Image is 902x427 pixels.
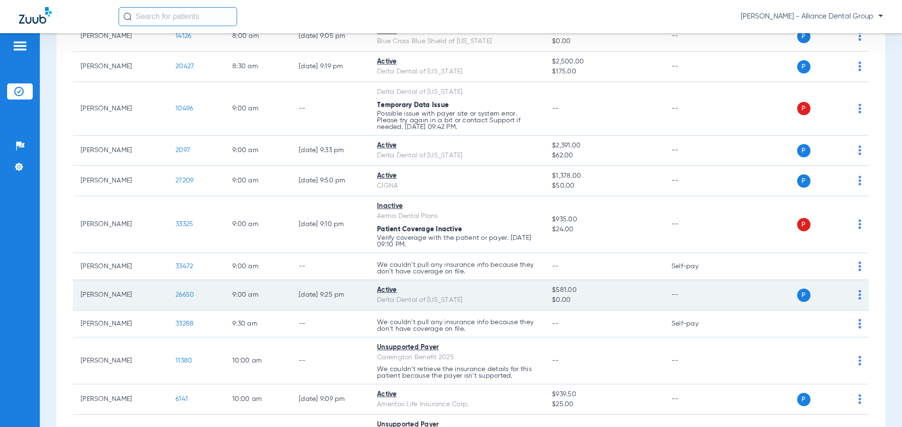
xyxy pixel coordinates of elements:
[377,67,537,77] div: Delta Dental of [US_STATE]
[552,181,656,191] span: $50.00
[552,215,656,225] span: $935.00
[797,289,810,302] span: P
[377,285,537,295] div: Active
[858,262,861,271] img: group-dot-blue.svg
[797,102,810,115] span: P
[552,295,656,305] span: $0.00
[377,36,537,46] div: Blue Cross Blue Shield of [US_STATE]
[123,12,132,21] img: Search Icon
[377,353,537,363] div: Careington Benefit 2025
[377,102,449,109] span: Temporary Data Issue
[858,145,861,155] img: group-dot-blue.svg
[552,225,656,235] span: $24.00
[552,141,656,151] span: $2,391.00
[291,166,369,196] td: [DATE] 9:50 PM
[175,357,192,364] span: 11380
[664,166,728,196] td: --
[664,21,728,52] td: --
[73,280,168,310] td: [PERSON_NAME]
[741,12,883,21] span: [PERSON_NAME] - Alliance Dental Group
[797,393,810,406] span: P
[552,357,559,364] span: --
[225,253,291,280] td: 9:00 AM
[377,171,537,181] div: Active
[858,176,861,185] img: group-dot-blue.svg
[797,174,810,188] span: P
[664,52,728,82] td: --
[858,394,861,404] img: group-dot-blue.svg
[377,366,537,379] p: We couldn’t retrieve the insurance details for this patient because the payer isn’t supported.
[664,253,728,280] td: Self-pay
[225,136,291,166] td: 9:00 AM
[664,136,728,166] td: --
[291,384,369,415] td: [DATE] 9:09 PM
[664,280,728,310] td: --
[225,166,291,196] td: 9:00 AM
[291,337,369,384] td: --
[225,52,291,82] td: 8:30 AM
[797,30,810,43] span: P
[664,82,728,136] td: --
[175,177,193,184] span: 27209
[664,310,728,337] td: Self-pay
[225,196,291,253] td: 9:00 AM
[377,343,537,353] div: Unsupported Payer
[377,151,537,161] div: Delta Dental of [US_STATE]
[175,105,193,112] span: 10496
[377,400,537,409] div: Ameritas Life Insurance Corp.
[377,262,537,275] p: We couldn’t pull any insurance info because they don’t have coverage on file.
[552,320,559,327] span: --
[73,52,168,82] td: [PERSON_NAME]
[175,291,194,298] span: 26650
[175,33,191,39] span: 14126
[225,310,291,337] td: 9:30 AM
[73,253,168,280] td: [PERSON_NAME]
[552,151,656,161] span: $62.00
[664,384,728,415] td: --
[377,181,537,191] div: CIGNA
[858,104,861,113] img: group-dot-blue.svg
[377,235,537,248] p: Verify coverage with the patient or payer. [DATE] 09:10 PM.
[73,82,168,136] td: [PERSON_NAME]
[377,390,537,400] div: Active
[291,52,369,82] td: [DATE] 9:19 PM
[291,196,369,253] td: [DATE] 9:10 PM
[73,136,168,166] td: [PERSON_NAME]
[225,280,291,310] td: 9:00 AM
[19,7,52,24] img: Zuub Logo
[664,337,728,384] td: --
[175,221,193,227] span: 33325
[377,211,537,221] div: Aetna Dental Plans
[858,356,861,365] img: group-dot-blue.svg
[858,219,861,229] img: group-dot-blue.svg
[291,82,369,136] td: --
[73,337,168,384] td: [PERSON_NAME]
[73,384,168,415] td: [PERSON_NAME]
[858,290,861,300] img: group-dot-blue.svg
[552,285,656,295] span: $581.00
[377,57,537,67] div: Active
[377,201,537,211] div: Inactive
[225,82,291,136] td: 9:00 AM
[552,263,559,270] span: --
[119,7,237,26] input: Search for patients
[552,171,656,181] span: $1,378.00
[858,62,861,71] img: group-dot-blue.svg
[377,319,537,332] p: We couldn’t pull any insurance info because they don’t have coverage on file.
[73,196,168,253] td: [PERSON_NAME]
[377,295,537,305] div: Delta Dental of [US_STATE]
[377,141,537,151] div: Active
[291,21,369,52] td: [DATE] 9:05 PM
[552,57,656,67] span: $2,500.00
[73,166,168,196] td: [PERSON_NAME]
[225,21,291,52] td: 8:00 AM
[664,196,728,253] td: --
[291,280,369,310] td: [DATE] 9:25 PM
[291,136,369,166] td: [DATE] 9:33 PM
[291,310,369,337] td: --
[175,396,188,402] span: 6141
[858,31,861,41] img: group-dot-blue.svg
[377,226,462,233] span: Patient Coverage Inactive
[12,40,28,52] img: hamburger-icon
[797,60,810,73] span: P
